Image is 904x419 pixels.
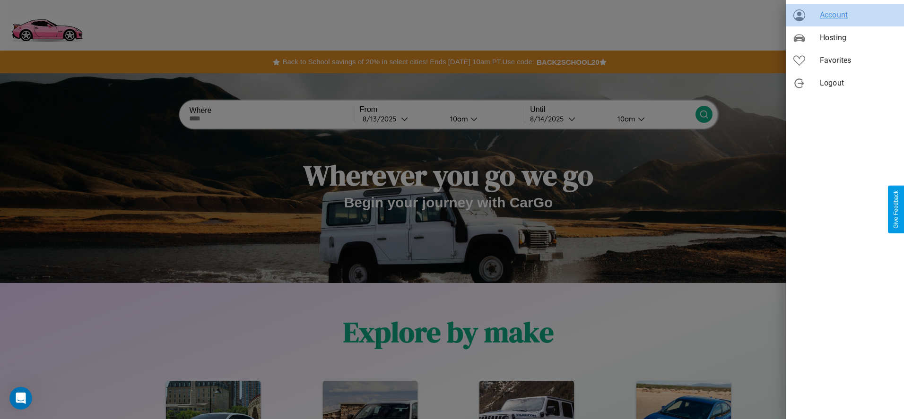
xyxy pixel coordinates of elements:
[786,72,904,94] div: Logout
[820,9,896,21] span: Account
[820,77,896,89] span: Logout
[893,190,899,229] div: Give Feedback
[786,49,904,72] div: Favorites
[786,26,904,49] div: Hosting
[820,55,896,66] span: Favorites
[786,4,904,26] div: Account
[820,32,896,43] span: Hosting
[9,387,32,410] iframe: Intercom live chat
